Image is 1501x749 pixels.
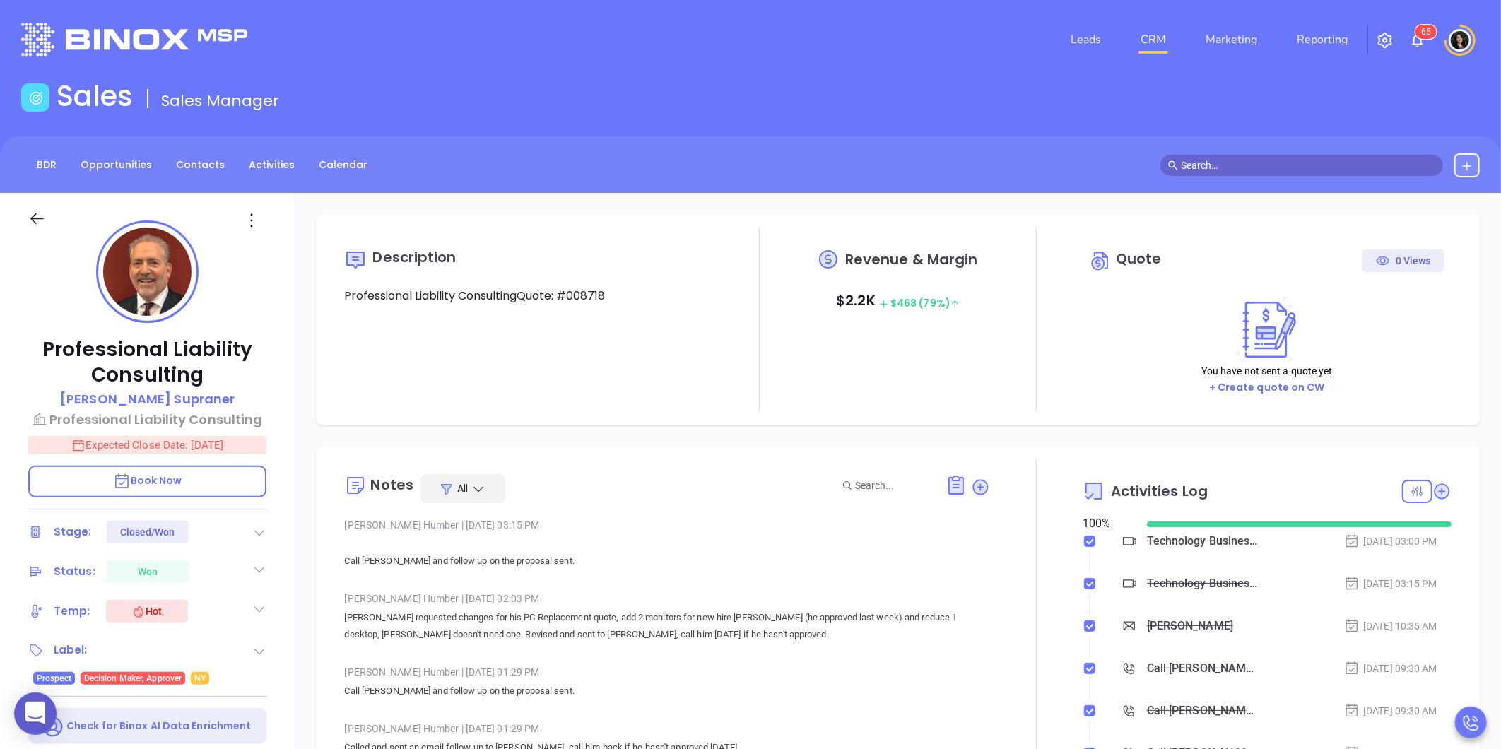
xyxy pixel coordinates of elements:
p: [PERSON_NAME] requested changes for his PC Replacement quote, add 2 monitors for new hire [PERSON... [344,609,990,643]
span: | [461,666,464,678]
div: Status: [54,561,95,582]
div: Label: [54,639,88,661]
div: 100 % [1083,515,1130,532]
div: [DATE] 09:30 AM [1344,661,1437,676]
p: [PERSON_NAME] Supraner [60,389,235,408]
div: [PERSON_NAME] Humber [DATE] 02:03 PM [344,588,990,609]
p: $ 2.2K [836,288,960,316]
span: All [457,481,468,495]
span: Sales Manager [161,90,279,112]
p: Expected Close Date: [DATE] [28,436,266,454]
div: Won [138,560,158,583]
img: Create on CWSell [1229,296,1305,363]
div: Call [PERSON_NAME] proposal review - [PERSON_NAME] [1147,700,1259,721]
div: [PERSON_NAME] Humber [DATE] 03:15 PM [344,514,990,536]
span: 6 [1421,27,1426,37]
a: Opportunities [72,153,160,177]
a: Leads [1065,25,1107,54]
div: [PERSON_NAME] Humber [DATE] 01:29 PM [344,661,990,683]
div: [DATE] 09:30 AM [1344,703,1437,719]
span: | [461,593,464,604]
p: Call [PERSON_NAME] and follow up on the proposal sent. [344,683,990,700]
p: Check for Binox AI Data Enrichment [66,719,251,733]
img: profile-user [103,228,192,316]
span: | [461,519,464,531]
span: search [1168,160,1178,170]
span: Activities Log [1111,484,1208,498]
p: Professional Liability ConsultingQuote: #008718 [344,288,713,305]
p: You have not sent a quote yet [1201,363,1333,379]
p: Professional Liability Consulting [28,337,266,388]
div: Closed/Won [120,521,175,543]
div: Notes [370,478,413,492]
input: Search... [855,478,930,493]
span: Decision Maker, Approver [84,671,182,686]
a: Activities [240,153,303,177]
span: | [461,723,464,734]
sup: 65 [1415,25,1437,39]
a: [PERSON_NAME] Supraner [60,389,235,410]
span: Prospect [37,671,71,686]
p: Call [PERSON_NAME] and follow up on the proposal sent. [344,553,990,570]
a: Professional Liability Consulting [28,410,266,429]
div: [PERSON_NAME] Humber [DATE] 01:29 PM [344,718,990,739]
div: Technology Business Review - [PERSON_NAME] [1147,531,1259,552]
div: Hot [131,603,162,620]
a: Marketing [1200,25,1263,54]
a: + Create quote on CW [1209,380,1325,394]
h1: Sales [57,79,133,113]
div: [DATE] 03:00 PM [1344,533,1437,549]
div: Temp: [54,601,90,622]
div: [PERSON_NAME] [1147,615,1233,637]
div: 0 Views [1376,249,1431,272]
span: Book Now [113,473,182,488]
div: Call [PERSON_NAME] proposal review - [PERSON_NAME] [1147,658,1259,679]
img: iconSetting [1377,32,1394,49]
img: iconNotification [1409,32,1426,49]
span: Quote [1116,249,1162,269]
span: 5 [1426,27,1431,37]
img: user [1449,29,1471,52]
span: Revenue & Margin [845,252,978,266]
div: [DATE] 03:15 PM [1344,576,1437,591]
a: BDR [28,153,65,177]
img: logo [21,23,247,56]
span: NY [194,671,206,686]
span: Description [372,247,456,267]
a: Contacts [167,153,233,177]
a: Reporting [1291,25,1353,54]
a: Calendar [310,153,376,177]
span: $ 468 (79%) [879,296,960,310]
button: + Create quote on CW [1205,379,1329,396]
div: Technology Business Review - [PERSON_NAME] [1147,573,1259,594]
a: CRM [1135,25,1172,54]
input: Search… [1181,158,1435,173]
div: [DATE] 10:35 AM [1344,618,1437,634]
div: Stage: [54,521,92,543]
img: Circle dollar [1090,249,1112,272]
